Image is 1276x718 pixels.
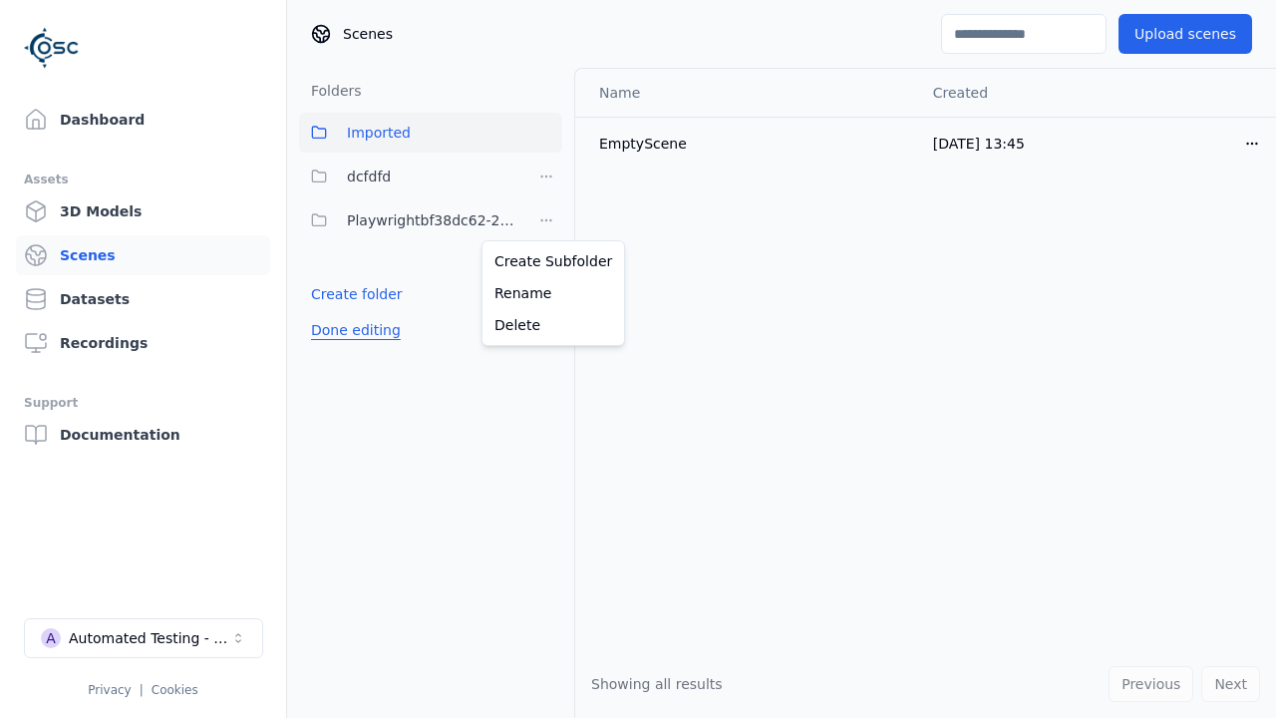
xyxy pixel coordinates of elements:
a: Rename [486,277,620,309]
a: Delete [486,309,620,341]
a: Create Subfolder [486,245,620,277]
